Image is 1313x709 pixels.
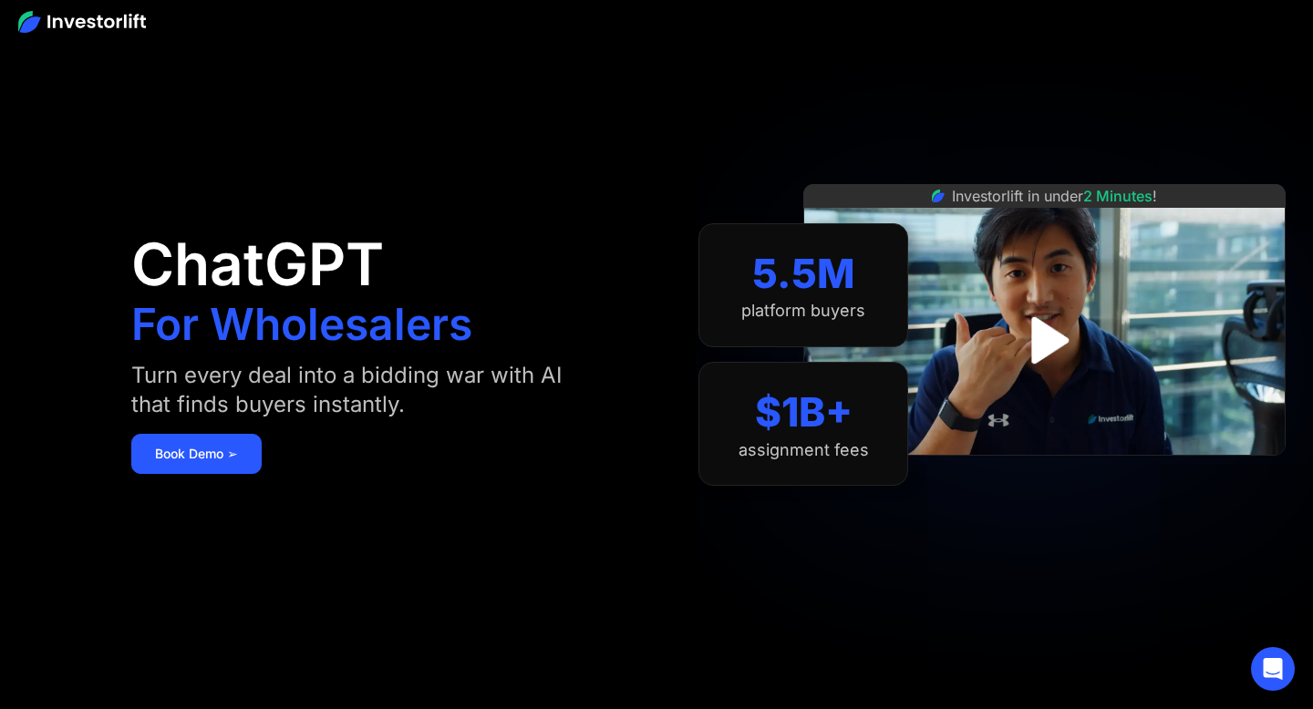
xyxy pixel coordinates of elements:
[131,303,472,346] h1: For Wholesalers
[908,465,1182,487] iframe: Customer reviews powered by Trustpilot
[952,185,1157,207] div: Investorlift in under !
[755,388,853,437] div: $1B+
[739,440,869,460] div: assignment fees
[741,301,865,321] div: platform buyers
[1004,300,1085,381] a: open lightbox
[752,250,855,298] div: 5.5M
[1251,647,1295,691] div: Open Intercom Messenger
[1083,187,1153,205] span: 2 Minutes
[131,235,384,293] h1: ChatGPT
[131,361,598,419] div: Turn every deal into a bidding war with AI that finds buyers instantly.
[131,434,262,474] a: Book Demo ➢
